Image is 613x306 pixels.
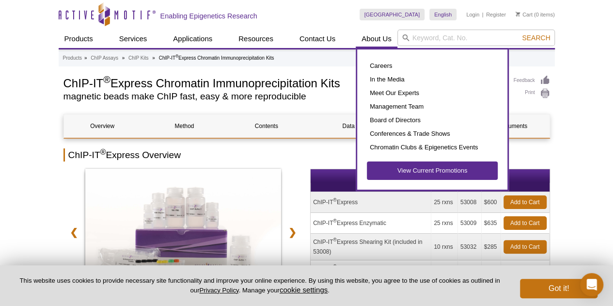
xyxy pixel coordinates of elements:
[63,148,550,161] h2: ChIP-IT Express Overview
[63,54,82,63] a: Products
[367,100,498,113] a: Management Team
[458,260,482,287] td: 53035
[128,54,149,63] a: ChIP Kits
[84,55,87,61] li: »
[458,234,482,260] td: 53032
[228,114,305,138] a: Contents
[311,234,431,260] td: ChIP-IT Express Shearing Kit (included in 53008)
[333,218,336,224] sup: ®
[63,221,84,243] a: ❮
[311,169,431,192] th: Name
[431,234,458,260] td: 10 rxns
[431,213,458,234] td: 25 rxns
[63,75,504,90] h1: ChIP-IT Express Chromatin Immunoprecipitation Kits
[503,240,547,254] a: Add to Cart
[360,9,425,20] a: [GEOGRAPHIC_DATA]
[100,148,106,156] sup: ®
[280,286,328,294] button: cookie settings
[514,75,550,86] a: Feedback
[122,55,125,61] li: »
[482,213,501,234] td: $635
[503,195,547,209] a: Add to Cart
[482,234,501,260] td: $285
[397,30,555,46] input: Keyword, Cat. No.
[503,216,547,230] a: Add to Cart
[429,9,456,20] a: English
[333,237,336,242] sup: ®
[16,276,504,295] p: This website uses cookies to provide necessary site functionality and improve your online experie...
[333,264,336,269] sup: ®
[516,9,555,20] li: (0 items)
[91,54,118,63] a: ChIP Assays
[514,88,550,99] a: Print
[458,192,482,213] td: 53008
[482,192,501,213] td: $600
[311,260,431,287] td: ChIP-IT Express Enzymatic Shearing Kit (included in 53009)
[486,11,506,18] a: Register
[520,279,597,298] button: Got it!
[333,197,336,203] sup: ®
[367,141,498,154] a: Chromatin Clubs & Epigenetics Events
[431,260,458,287] td: 10 rxns
[167,30,218,48] a: Applications
[85,169,282,300] img: ChIP-IT Express Kit
[516,12,520,16] img: Your Cart
[199,287,238,294] a: Privacy Policy
[367,127,498,141] a: Conferences & Trade Shows
[59,30,99,48] a: Products
[519,33,553,42] button: Search
[63,92,504,101] h2: magnetic beads make ChIP fast, easy & more reproducible
[282,221,303,243] a: ❯
[311,192,431,213] td: ChIP-IT Express
[367,161,498,180] a: View Current Promotions
[367,113,498,127] a: Board of Directors
[146,114,223,138] a: Method
[367,86,498,100] a: Meet Our Experts
[367,73,498,86] a: In the Media
[431,192,458,213] td: 25 rxns
[458,213,482,234] td: 53009
[311,213,431,234] td: ChIP-IT Express Enzymatic
[152,55,155,61] li: »
[367,59,498,73] a: Careers
[113,30,153,48] a: Services
[580,273,603,296] div: Open Intercom Messenger
[159,55,274,61] li: ChIP-IT Express Chromatin Immunoprecipitation Kits
[310,114,387,138] a: Data
[474,114,551,138] a: Documents
[516,11,533,18] a: Cart
[160,12,257,20] h2: Enabling Epigenetics Research
[233,30,279,48] a: Resources
[466,11,479,18] a: Login
[103,74,110,85] sup: ®
[356,30,397,48] a: About Us
[64,114,141,138] a: Overview
[85,169,282,303] a: ChIP-IT Express Kit
[482,260,501,287] td: $325
[522,34,550,42] span: Search
[175,54,178,59] sup: ®
[482,9,484,20] li: |
[294,30,341,48] a: Contact Us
